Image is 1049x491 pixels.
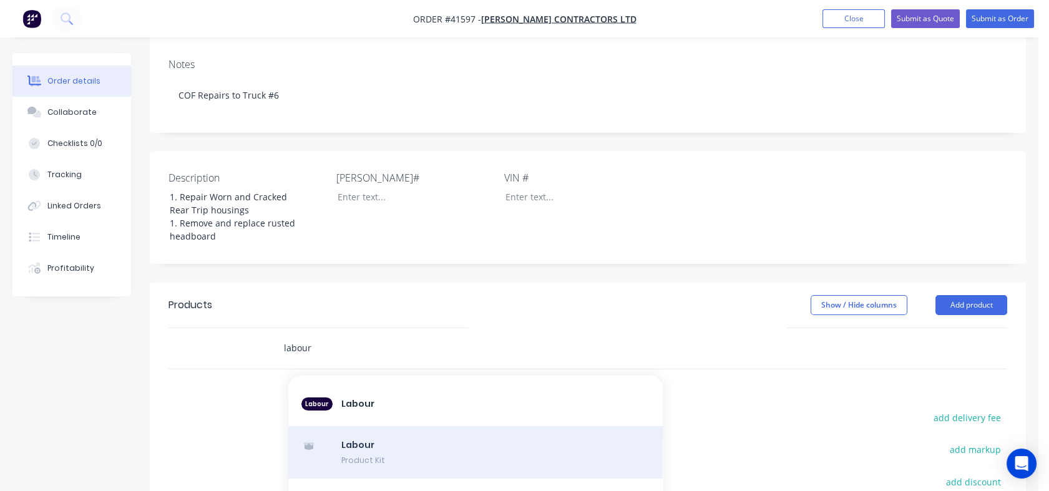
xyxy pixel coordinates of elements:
[283,336,533,361] input: Start typing to add a product...
[12,221,131,253] button: Timeline
[168,76,1007,114] div: COF Repairs to Truck #6
[943,441,1007,458] button: add markup
[160,188,316,245] div: 1. Repair Worn and Cracked Rear Trip housings 1. Remove and replace rusted headboard
[12,66,131,97] button: Order details
[47,263,94,274] div: Profitability
[12,190,131,221] button: Linked Orders
[811,295,907,315] button: Show / Hide columns
[47,200,101,211] div: Linked Orders
[12,97,131,128] button: Collaborate
[935,295,1007,315] button: Add product
[12,128,131,159] button: Checklists 0/0
[1007,449,1037,479] div: Open Intercom Messenger
[168,298,212,313] div: Products
[168,59,1007,70] div: Notes
[12,159,131,190] button: Tracking
[336,170,492,185] label: [PERSON_NAME]#
[891,9,960,28] button: Submit as Quote
[481,13,637,25] a: [PERSON_NAME] Contractors Ltd
[413,13,481,25] span: Order #41597 -
[47,107,97,118] div: Collaborate
[47,169,82,180] div: Tracking
[22,9,41,28] img: Factory
[927,409,1007,426] button: add delivery fee
[966,9,1034,28] button: Submit as Order
[939,473,1007,490] button: add discount
[822,9,885,28] button: Close
[504,170,660,185] label: VIN #
[47,138,102,149] div: Checklists 0/0
[12,253,131,284] button: Profitability
[168,170,324,185] label: Description
[47,231,81,243] div: Timeline
[47,75,100,87] div: Order details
